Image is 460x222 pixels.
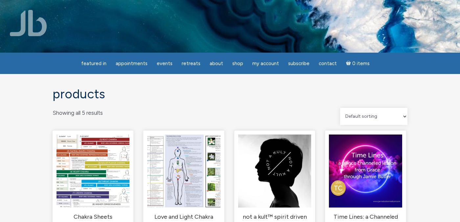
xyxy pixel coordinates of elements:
a: About [206,57,227,70]
h2: Chakra Sheets [57,213,129,221]
img: Chakra Sheets [57,135,129,208]
span: Shop [232,61,243,66]
a: Events [153,57,176,70]
img: Time Lines: a Channeled Lesson from Grace [329,135,402,208]
a: Subscribe [284,57,313,70]
a: featured in [77,57,110,70]
a: Cart0 items [342,57,374,70]
a: Contact [315,57,341,70]
i: Cart [346,61,352,66]
span: Contact [319,61,337,66]
a: Shop [228,57,247,70]
h1: Products [53,87,407,101]
span: My Account [252,61,279,66]
span: Retreats [182,61,200,66]
span: Events [157,61,172,66]
span: featured in [81,61,106,66]
span: Subscribe [288,61,310,66]
img: not a kult™ spirit driven essential oil products [238,135,311,208]
a: Retreats [178,57,204,70]
p: Showing all 5 results [53,108,103,118]
a: My Account [248,57,283,70]
img: Love and Light Chakra Reference Chart [147,135,220,208]
select: Shop order [340,108,407,125]
span: Appointments [116,61,148,66]
a: Appointments [112,57,151,70]
img: Jamie Butler. The Everyday Medium [10,10,47,36]
span: About [210,61,223,66]
span: 0 items [352,61,370,66]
